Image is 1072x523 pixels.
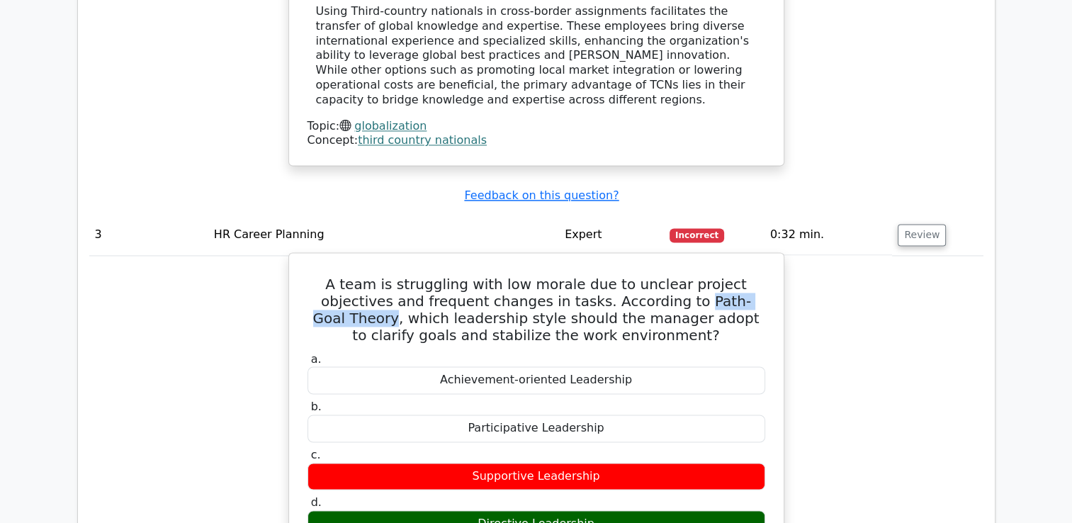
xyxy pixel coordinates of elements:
td: 3 [89,215,208,255]
a: Feedback on this question? [464,189,619,202]
div: Using Third-country nationals in cross-border assignments facilitates the transfer of global know... [316,4,757,108]
div: Achievement-oriented Leadership [308,366,765,394]
td: Expert [559,215,664,255]
td: HR Career Planning [208,215,559,255]
button: Review [898,224,946,246]
a: globalization [354,119,427,133]
span: Incorrect [670,228,724,242]
div: Concept: [308,133,765,148]
span: c. [311,448,321,461]
span: d. [311,495,322,509]
h5: A team is struggling with low morale due to unclear project objectives and frequent changes in ta... [306,276,767,344]
span: a. [311,352,322,366]
a: third country nationals [358,133,487,147]
td: 0:32 min. [764,215,893,255]
div: Supportive Leadership [308,463,765,490]
div: Topic: [308,119,765,134]
span: b. [311,400,322,413]
div: Participative Leadership [308,415,765,442]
